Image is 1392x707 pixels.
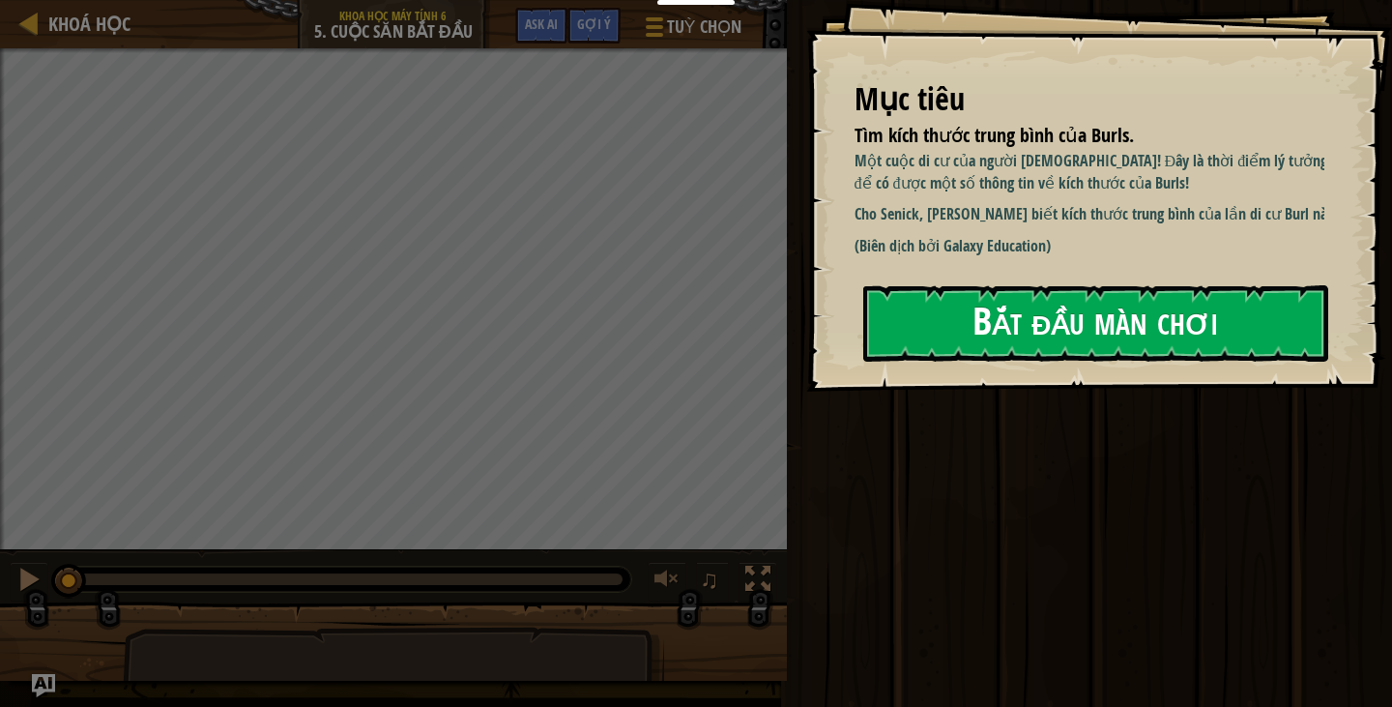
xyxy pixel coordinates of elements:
[39,11,130,37] a: Khoá học
[863,285,1328,362] button: Bắt đầu màn chơi
[700,565,719,594] span: ♫
[855,122,1134,148] span: Tìm kích thước trung bình của Burls.
[515,8,567,44] button: Ask AI
[630,8,753,53] button: Tuỳ chọn
[577,15,611,33] span: Gợi ý
[32,674,55,697] button: Ask AI
[667,15,741,40] span: Tuỳ chọn
[648,562,686,602] button: Tùy chỉnh âm lượng
[855,150,1339,194] p: Một cuộc di cư của người [DEMOGRAPHIC_DATA]! Đây là thời điểm lý tưởng để có được một số thông ti...
[10,562,48,602] button: Ctrl + P: Pause
[739,562,777,602] button: Bật tắt chế độ toàn màn hình
[48,11,130,37] span: Khoá học
[696,562,729,602] button: ♫
[855,77,1324,122] div: Mục tiêu
[830,122,1319,150] li: Tìm kích thước trung bình của Burls.
[855,235,1339,257] p: (Biên dịch bởi Galaxy Education)
[525,15,558,33] span: Ask AI
[855,203,1339,225] p: Cho Senick, [PERSON_NAME] biết kích thước trung bình của lần di cư Burl này.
